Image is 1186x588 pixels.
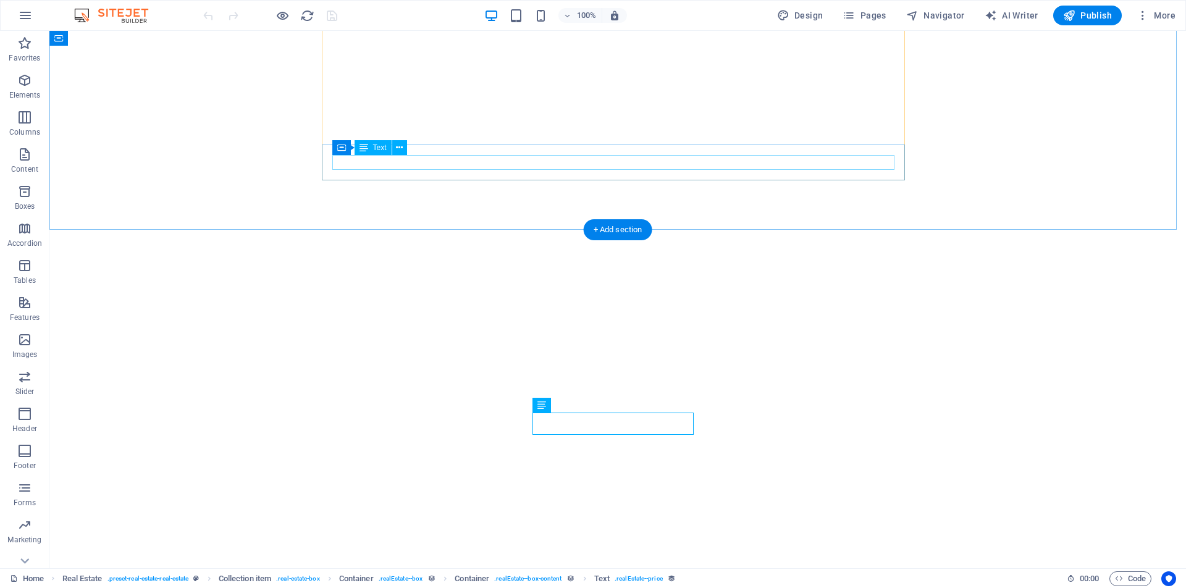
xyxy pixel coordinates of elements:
p: Favorites [9,53,40,63]
h6: 100% [577,8,597,23]
span: Publish [1063,9,1112,22]
span: . preset-real-estate-real-estate [107,571,189,586]
button: Usercentrics [1161,571,1176,586]
p: Accordion [7,238,42,248]
span: AI Writer [985,9,1038,22]
button: Click here to leave preview mode and continue editing [275,8,290,23]
p: Tables [14,275,36,285]
i: On resize automatically adjust zoom level to fit chosen device. [609,10,620,21]
span: Click to select. Double-click to edit [455,571,489,586]
p: Boxes [15,201,35,211]
i: This element is a customizable preset [193,575,199,582]
span: Design [777,9,823,22]
span: Pages [843,9,886,22]
span: Click to select. Double-click to edit [219,571,271,586]
button: Pages [838,6,891,25]
p: Header [12,424,37,434]
span: Navigator [906,9,965,22]
span: : [1088,574,1090,583]
div: Design (Ctrl+Alt+Y) [772,6,828,25]
button: 100% [558,8,602,23]
img: Editor Logo [71,8,164,23]
span: . realEstate--box [379,571,423,586]
button: AI Writer [980,6,1043,25]
button: More [1132,6,1180,25]
button: reload [300,8,314,23]
a: Click to cancel selection. Double-click to open Pages [10,571,44,586]
p: Footer [14,461,36,471]
p: Content [11,164,38,174]
p: Features [10,313,40,322]
i: This element can be bound to a collection field [427,574,435,582]
span: Click to select. Double-click to edit [62,571,103,586]
button: Publish [1053,6,1122,25]
p: Images [12,350,38,359]
span: Code [1115,571,1146,586]
p: Marketing [7,535,41,545]
nav: breadcrumb [62,571,676,586]
span: . realEstate--price [615,571,663,586]
span: . real-estate-box [276,571,320,586]
i: This element is bound to a collection [668,574,676,582]
span: . realEstate--box-content [494,571,561,586]
p: Elements [9,90,41,100]
span: Click to select. Double-click to edit [594,571,610,586]
p: Columns [9,127,40,137]
span: 00 00 [1080,571,1099,586]
button: Design [772,6,828,25]
i: Reload page [300,9,314,23]
div: + Add section [584,219,652,240]
button: Code [1109,571,1151,586]
span: Click to select. Double-click to edit [339,571,374,586]
i: This element can be bound to a collection field [566,574,574,582]
button: Navigator [901,6,970,25]
span: More [1137,9,1175,22]
h6: Session time [1067,571,1100,586]
p: Forms [14,498,36,508]
p: Slider [15,387,35,397]
span: Text [373,144,387,151]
